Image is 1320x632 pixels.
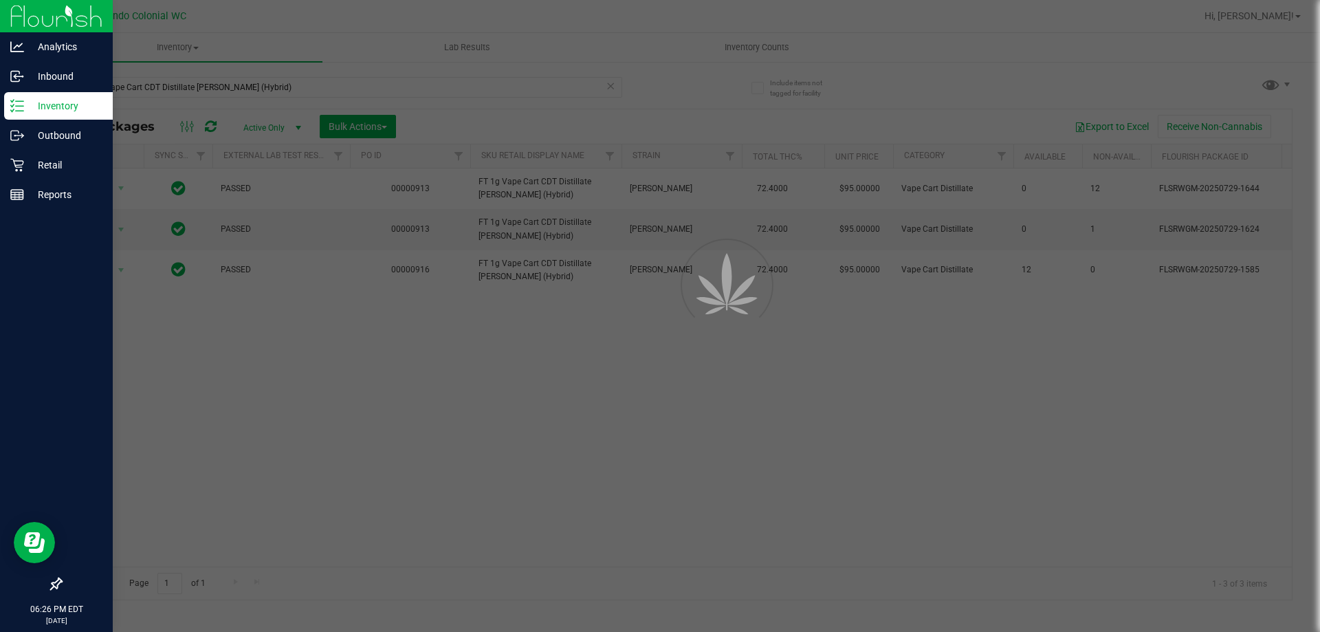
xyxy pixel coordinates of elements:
p: 06:26 PM EDT [6,603,107,615]
p: Inbound [24,68,107,85]
inline-svg: Reports [10,188,24,201]
p: [DATE] [6,615,107,626]
inline-svg: Inbound [10,69,24,83]
p: Outbound [24,127,107,144]
inline-svg: Analytics [10,40,24,54]
inline-svg: Outbound [10,129,24,142]
p: Reports [24,186,107,203]
inline-svg: Retail [10,158,24,172]
p: Retail [24,157,107,173]
p: Inventory [24,98,107,114]
iframe: Resource center [14,522,55,563]
p: Analytics [24,39,107,55]
inline-svg: Inventory [10,99,24,113]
